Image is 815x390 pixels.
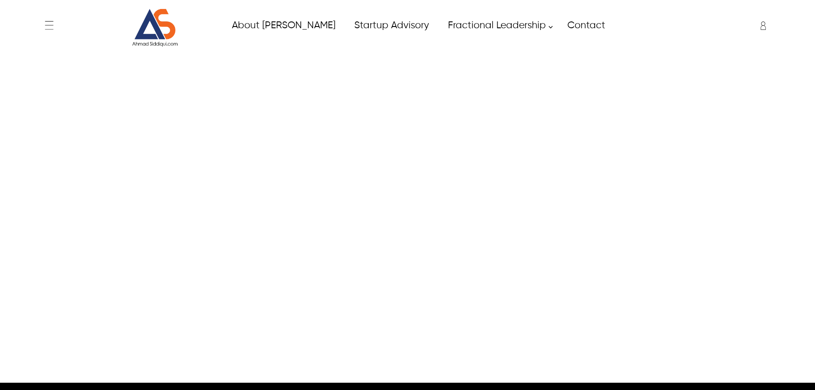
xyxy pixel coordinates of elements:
[222,16,344,35] a: About Ahmad
[557,16,614,35] a: Contact
[755,17,768,34] div: Enter to Open SignUp and Register OverLay
[107,9,203,47] a: Website Logo for Ahmad Siddiqui
[123,9,187,47] img: Website Logo for Ahmad Siddiqui
[344,16,438,35] a: Startup Advisory
[438,16,557,35] a: Fractional Leadership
